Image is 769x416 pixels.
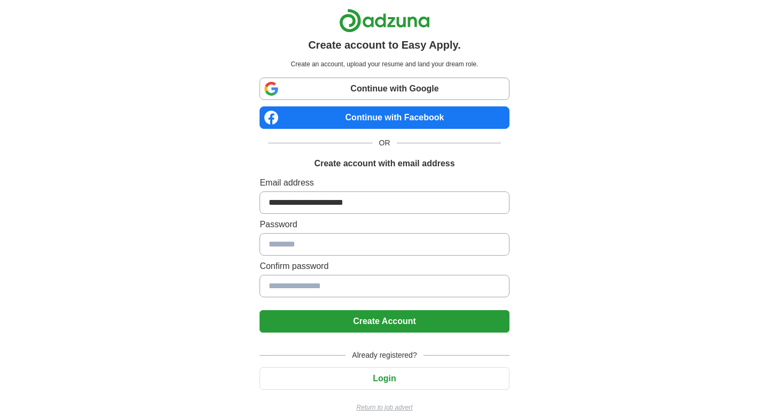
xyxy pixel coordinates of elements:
[260,78,509,100] a: Continue with Google
[339,9,430,33] img: Adzuna logo
[260,218,509,231] label: Password
[262,59,507,69] p: Create an account, upload your resume and land your dream role.
[260,374,509,383] a: Login
[260,403,509,412] a: Return to job advert
[260,260,509,273] label: Confirm password
[346,350,423,361] span: Already registered?
[308,37,461,53] h1: Create account to Easy Apply.
[260,106,509,129] a: Continue with Facebook
[260,367,509,390] button: Login
[260,176,509,189] label: Email address
[260,310,509,333] button: Create Account
[314,157,454,170] h1: Create account with email address
[373,137,397,149] span: OR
